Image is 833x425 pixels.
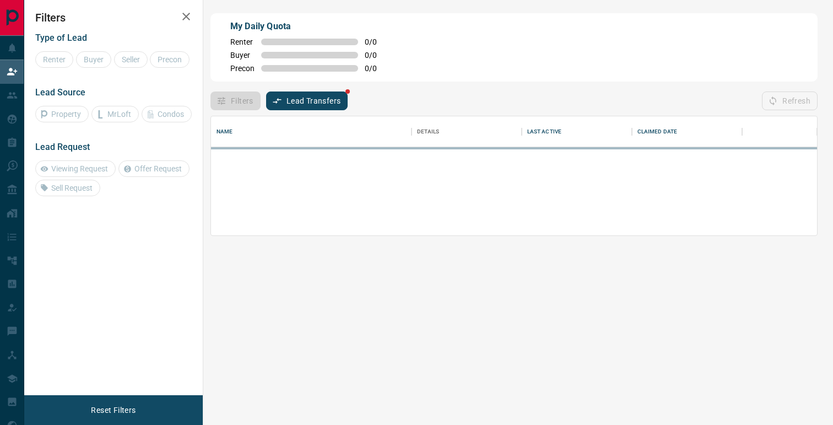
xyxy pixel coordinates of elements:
[637,116,678,147] div: Claimed Date
[35,33,87,43] span: Type of Lead
[217,116,233,147] div: Name
[211,116,412,147] div: Name
[35,142,90,152] span: Lead Request
[522,116,632,147] div: Last Active
[230,20,389,33] p: My Daily Quota
[527,116,561,147] div: Last Active
[230,37,255,46] span: Renter
[266,92,348,110] button: Lead Transfers
[365,64,389,73] span: 0 / 0
[35,87,85,98] span: Lead Source
[412,116,522,147] div: Details
[632,116,742,147] div: Claimed Date
[230,51,255,60] span: Buyer
[417,116,440,147] div: Details
[365,37,389,46] span: 0 / 0
[84,401,143,419] button: Reset Filters
[35,11,192,24] h2: Filters
[365,51,389,60] span: 0 / 0
[230,64,255,73] span: Precon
